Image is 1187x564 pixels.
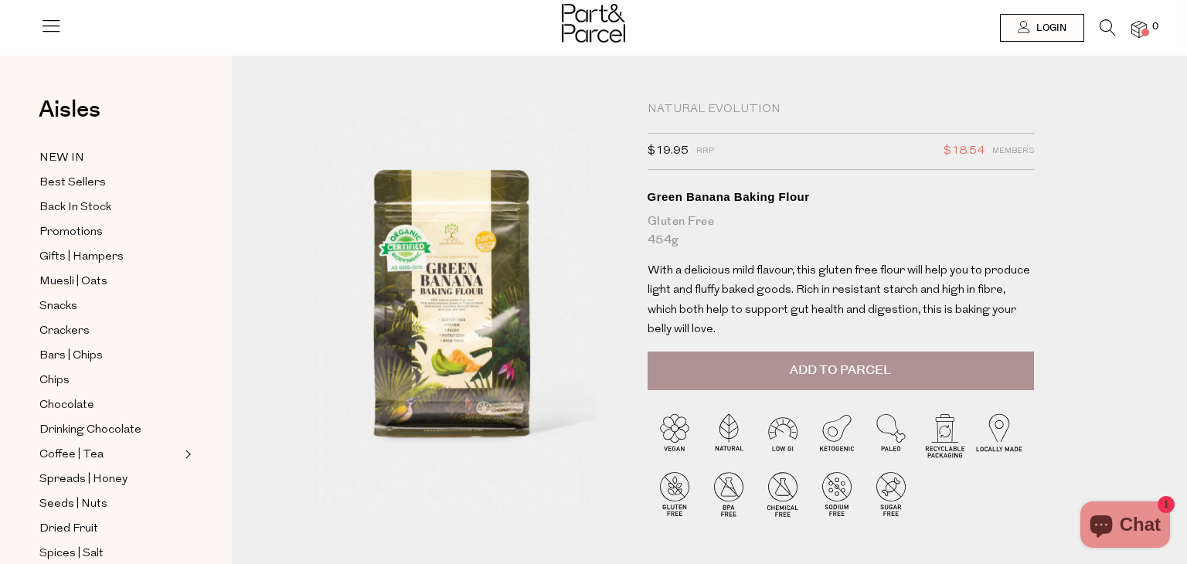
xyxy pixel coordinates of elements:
span: Back In Stock [39,199,111,217]
span: Promotions [39,223,103,242]
a: Dried Fruit [39,519,180,539]
img: Part&Parcel [562,4,625,42]
a: Back In Stock [39,198,180,217]
img: P_P-ICONS-Live_Bec_V11_Sodium_Free.svg [810,467,864,521]
img: P_P-ICONS-Live_Bec_V11_Natural.svg [702,408,756,462]
a: 0 [1131,21,1147,37]
div: Green Banana Baking Flour [648,189,1034,205]
a: Chips [39,371,180,390]
a: Best Sellers [39,173,180,192]
span: Crackers [39,322,90,341]
img: P_P-ICONS-Live_Bec_V11_Vegan.svg [648,408,702,462]
img: P_P-ICONS-Live_Bec_V11_Locally_Made_2.svg [972,408,1026,462]
span: Snacks [39,297,77,316]
inbox-online-store-chat: Shopify online store chat [1076,501,1175,552]
img: Green Banana Baking Flour [278,102,624,511]
span: 0 [1148,20,1162,34]
span: $19.95 [648,141,689,161]
img: P_P-ICONS-Live_Bec_V11_Recyclable_Packaging.svg [918,408,972,462]
a: Snacks [39,297,180,316]
span: RRP [696,141,714,161]
span: Spices | Salt [39,545,104,563]
a: Seeds | Nuts [39,494,180,514]
span: Aisles [39,93,100,127]
a: NEW IN [39,148,180,168]
a: Muesli | Oats [39,272,180,291]
a: Bars | Chips [39,346,180,365]
span: Drinking Chocolate [39,421,141,440]
div: Gluten Free 454g [648,212,1034,250]
span: Add to Parcel [790,362,891,379]
a: Spreads | Honey [39,470,180,489]
img: P_P-ICONS-Live_Bec_V11_BPA_Free.svg [702,467,756,521]
a: Drinking Chocolate [39,420,180,440]
button: Add to Parcel [648,352,1034,390]
span: Chips [39,372,70,390]
div: Natural Evolution [648,102,1034,117]
a: Login [1000,14,1084,42]
img: P_P-ICONS-Live_Bec_V11_Low_Gi.svg [756,408,810,462]
span: Bars | Chips [39,347,103,365]
a: Promotions [39,223,180,242]
img: P_P-ICONS-Live_Bec_V11_Paleo.svg [864,408,918,462]
span: Dried Fruit [39,520,98,539]
a: Coffee | Tea [39,445,180,464]
span: Muesli | Oats [39,273,107,291]
img: P_P-ICONS-Live_Bec_V11_Chemical_Free.svg [756,467,810,521]
span: NEW IN [39,149,84,168]
span: Coffee | Tea [39,446,104,464]
span: Best Sellers [39,174,106,192]
img: P_P-ICONS-Live_Bec_V11_Ketogenic.svg [810,408,864,462]
span: Chocolate [39,396,94,415]
img: P_P-ICONS-Live_Bec_V11_Gluten_Free.svg [648,467,702,521]
span: Gifts | Hampers [39,248,124,267]
span: Login [1032,22,1066,35]
span: With a delicious mild flavour, this gluten free flour will help you to produce light and fluffy b... [648,265,1030,336]
span: Seeds | Nuts [39,495,107,514]
a: Spices | Salt [39,544,180,563]
img: P_P-ICONS-Live_Bec_V11_Sugar_Free.svg [864,467,918,521]
a: Gifts | Hampers [39,247,180,267]
button: Expand/Collapse Coffee | Tea [181,445,192,464]
a: Aisles [39,98,100,137]
a: Chocolate [39,396,180,415]
span: Members [992,141,1034,161]
span: $18.54 [944,141,985,161]
span: Spreads | Honey [39,471,128,489]
a: Crackers [39,321,180,341]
